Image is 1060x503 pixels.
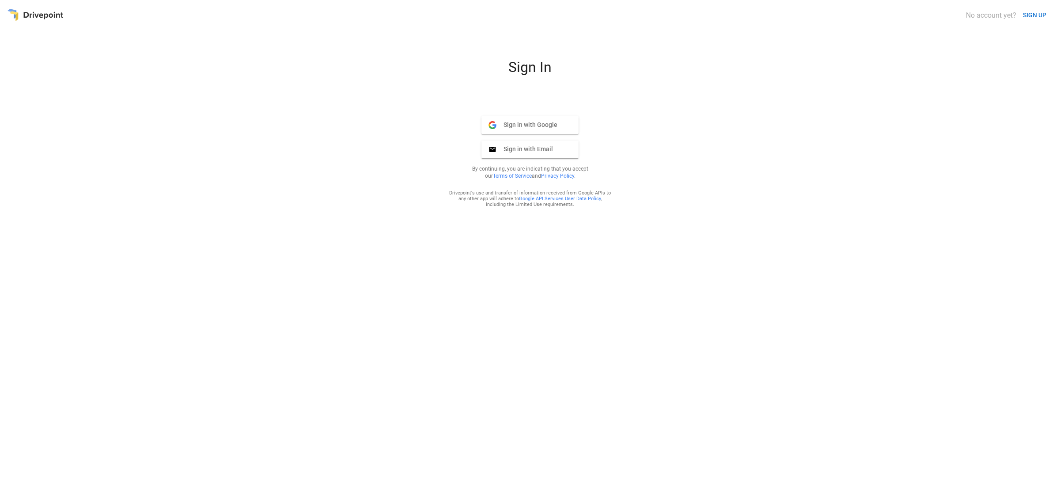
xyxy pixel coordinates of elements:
span: Sign in with Email [496,145,553,153]
a: Google API Services User Data Policy [519,196,601,202]
a: Terms of Service [493,173,532,179]
button: Sign in with Email [481,141,579,158]
button: SIGN UP [1019,7,1050,23]
div: No account yet? [966,11,1016,19]
p: By continuing, you are indicating that you accept our and . [461,165,599,179]
a: Privacy Policy [541,173,574,179]
div: Drivepoint's use and transfer of information received from Google APIs to any other app will adhe... [449,190,611,207]
button: Sign in with Google [481,116,579,134]
div: Sign In [424,59,636,83]
span: Sign in with Google [496,121,557,129]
